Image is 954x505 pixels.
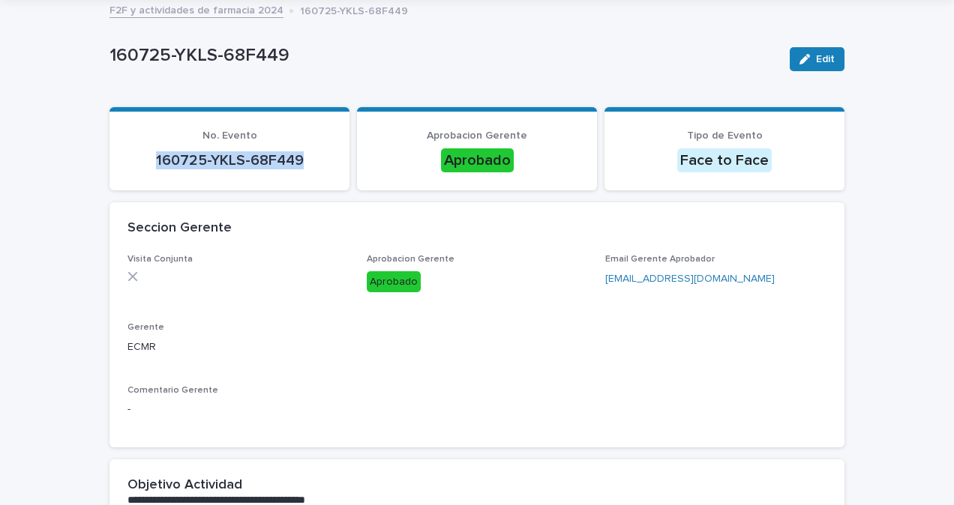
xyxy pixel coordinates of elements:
[127,323,164,332] span: Gerente
[127,477,242,494] h2: Objetivo Actividad
[790,47,844,71] button: Edit
[202,130,257,141] span: No. Evento
[677,148,772,172] div: Face to Face
[127,339,349,355] p: ECMR
[605,273,775,284] a: [EMAIL_ADDRESS][DOMAIN_NAME]
[687,130,763,141] span: Tipo de Evento
[816,54,835,64] span: Edit
[127,151,331,169] p: 160725-YKLS-68F449
[367,255,454,264] span: Aprobacion Gerente
[300,1,408,18] p: 160725-YKLS-68F449
[441,148,514,172] div: Aprobado
[109,45,778,67] p: 160725-YKLS-68F449
[127,386,218,395] span: Comentario Gerente
[127,220,232,237] h2: Seccion Gerente
[127,255,193,264] span: Visita Conjunta
[605,255,715,264] span: Email Gerente Aprobador
[109,1,283,18] a: F2F y actividades de farmacia 2024
[127,402,826,417] p: -
[427,130,527,141] span: Aprobacion Gerente
[367,271,421,293] div: Aprobado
